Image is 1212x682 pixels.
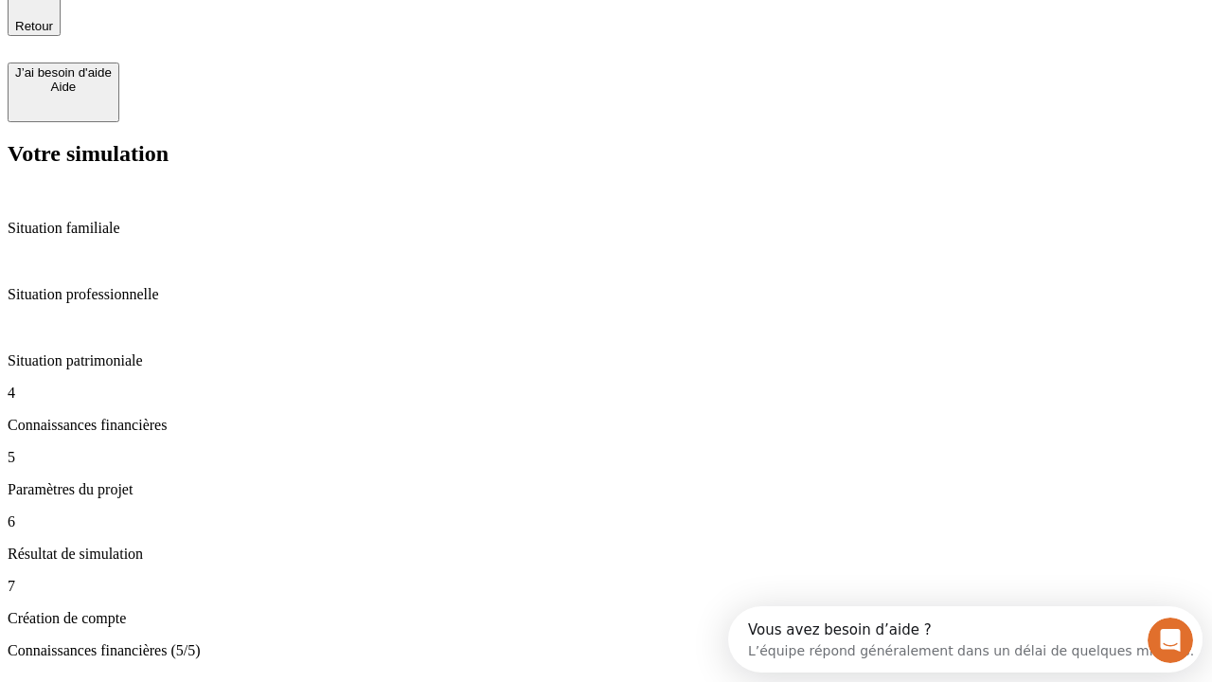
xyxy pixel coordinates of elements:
div: J’ai besoin d'aide [15,65,112,80]
iframe: Intercom live chat discovery launcher [728,606,1203,673]
p: Situation professionnelle [8,286,1204,303]
p: 5 [8,449,1204,466]
h2: Votre simulation [8,141,1204,167]
p: Création de compte [8,610,1204,627]
iframe: Intercom live chat [1148,618,1193,663]
p: 6 [8,513,1204,530]
p: 7 [8,578,1204,595]
p: Connaissances financières (5/5) [8,642,1204,659]
p: Situation familiale [8,220,1204,237]
p: Connaissances financières [8,417,1204,434]
div: L’équipe répond généralement dans un délai de quelques minutes. [20,31,466,51]
p: Situation patrimoniale [8,352,1204,369]
span: Retour [15,19,53,33]
div: Vous avez besoin d’aide ? [20,16,466,31]
p: Paramètres du projet [8,481,1204,498]
p: Résultat de simulation [8,546,1204,563]
div: Aide [15,80,112,94]
button: J’ai besoin d'aideAide [8,63,119,122]
div: Ouvrir le Messenger Intercom [8,8,522,60]
p: 4 [8,385,1204,402]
